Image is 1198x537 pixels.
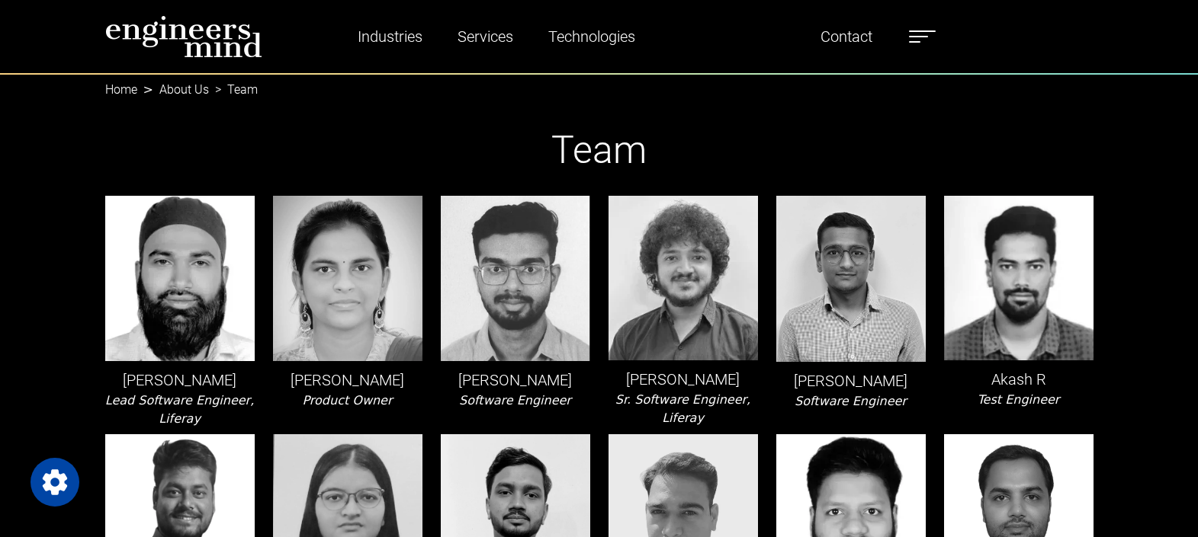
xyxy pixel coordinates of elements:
h1: Team [105,127,1094,173]
a: Technologies [542,19,641,54]
a: Contact [814,19,878,54]
i: Software Engineer [459,393,571,408]
p: [PERSON_NAME] [776,369,926,392]
i: Test Engineer [978,392,1060,407]
li: Team [209,81,258,99]
img: leader-img [944,196,1094,361]
img: leader-img [776,196,926,362]
a: Industries [352,19,429,54]
i: Sr. Software Engineer, Liferay [615,392,750,425]
img: leader-img [441,196,590,361]
p: [PERSON_NAME] [441,369,590,392]
a: Services [451,19,519,54]
p: Akash R [944,368,1094,391]
nav: breadcrumb [105,73,1094,91]
img: leader-img [273,196,422,361]
p: [PERSON_NAME] [273,369,422,392]
img: leader-img [609,196,758,360]
i: Lead Software Engineer, Liferay [105,393,254,426]
i: Software Engineer [795,394,907,408]
img: logo [105,15,262,58]
i: Product Owner [302,393,392,408]
a: About Us [159,82,209,97]
img: leader-img [105,196,255,361]
p: [PERSON_NAME] [609,368,758,391]
a: Home [105,82,137,97]
p: [PERSON_NAME] [105,369,255,392]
